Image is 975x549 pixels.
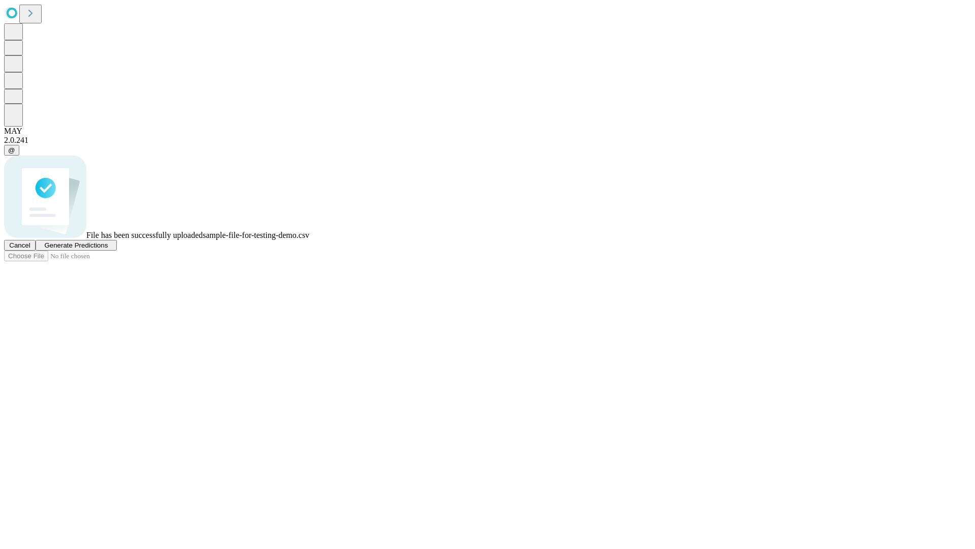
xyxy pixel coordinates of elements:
span: sample-file-for-testing-demo.csv [203,231,309,239]
span: File has been successfully uploaded [86,231,203,239]
div: MAY [4,127,971,136]
button: @ [4,145,19,156]
span: @ [8,146,15,154]
button: Cancel [4,240,36,251]
span: Generate Predictions [44,241,108,249]
span: Cancel [9,241,30,249]
div: 2.0.241 [4,136,971,145]
button: Generate Predictions [36,240,117,251]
